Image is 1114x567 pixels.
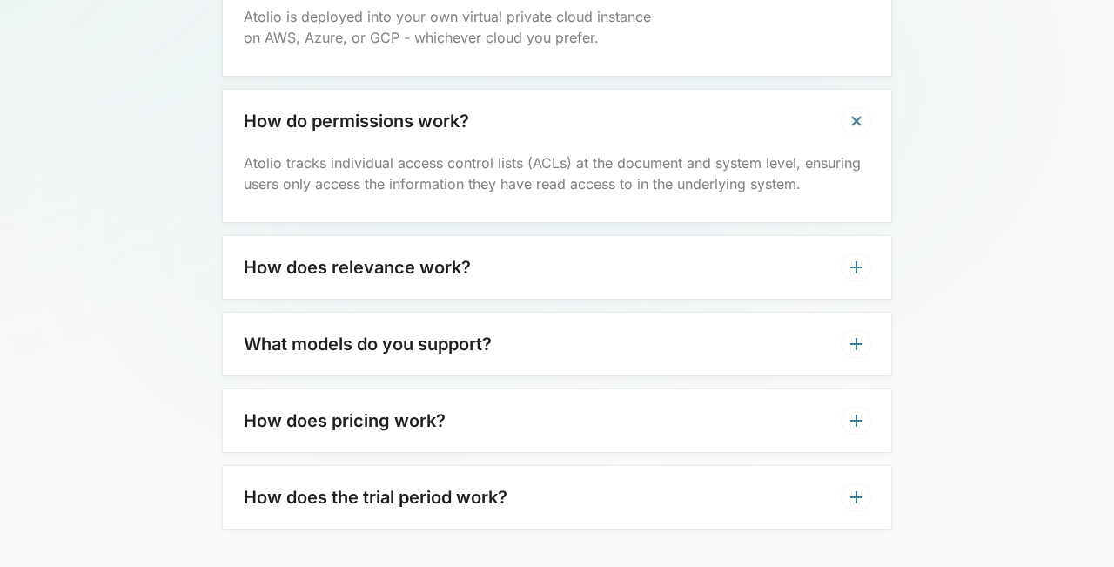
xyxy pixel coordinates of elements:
p: Atolio is deployed into your own virtual private cloud instance on AWS, Azure, or GCP - whichever... [244,6,870,48]
h3: What models do you support? [244,334,492,354]
h3: How do permissions work? [244,111,469,132]
h3: How does the trial period work? [244,487,507,508]
h3: How does relevance work? [244,257,471,278]
p: Atolio tracks individual access control lists (ACLs) at the document and system level, ensuring u... [244,152,870,194]
iframe: Chat Widget [1027,483,1114,567]
h3: How does pricing work? [244,410,446,431]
